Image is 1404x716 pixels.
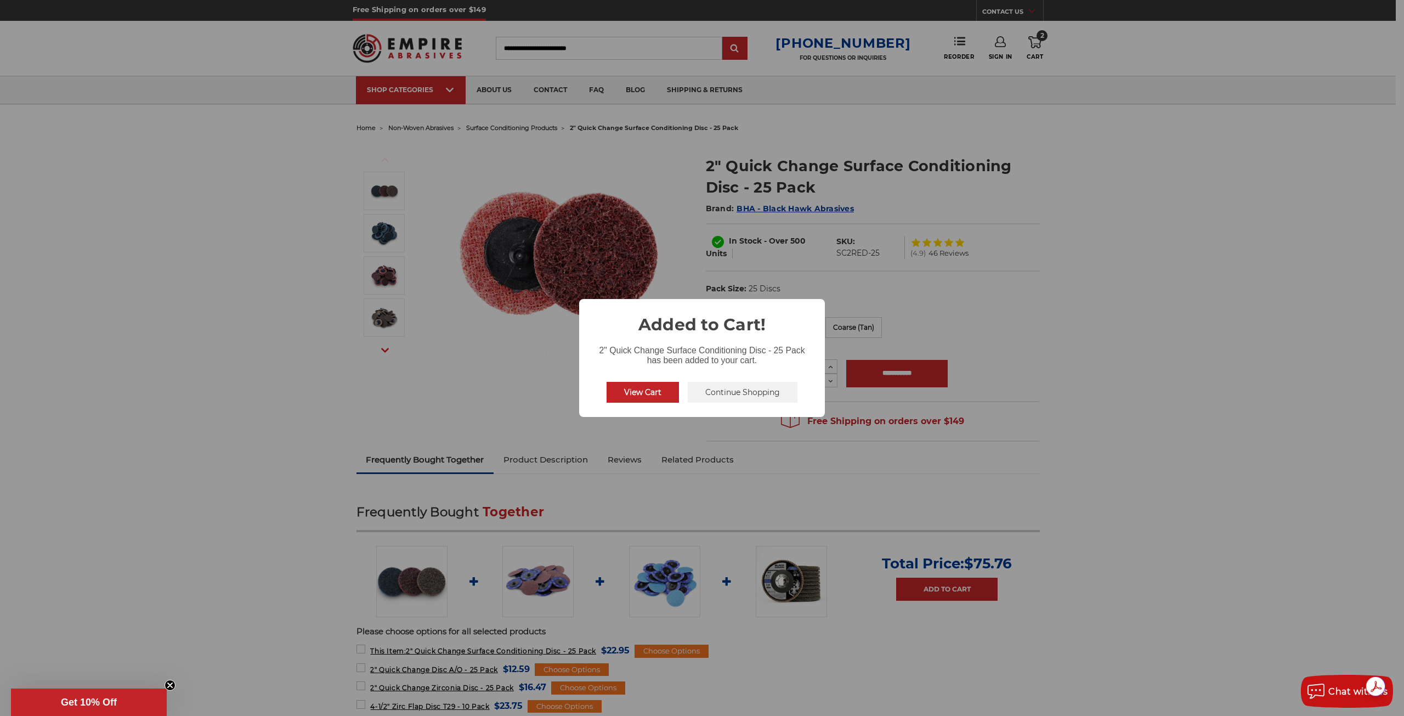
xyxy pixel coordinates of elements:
[607,382,679,403] button: View Cart
[61,697,117,708] span: Get 10% Off
[579,337,825,368] div: 2" Quick Change Surface Conditioning Disc - 25 Pack has been added to your cart.
[579,299,825,337] h2: Added to Cart!
[688,382,797,403] button: Continue Shopping
[1301,675,1393,708] button: Chat with us
[165,680,175,691] button: Close teaser
[1328,686,1388,697] span: Chat with us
